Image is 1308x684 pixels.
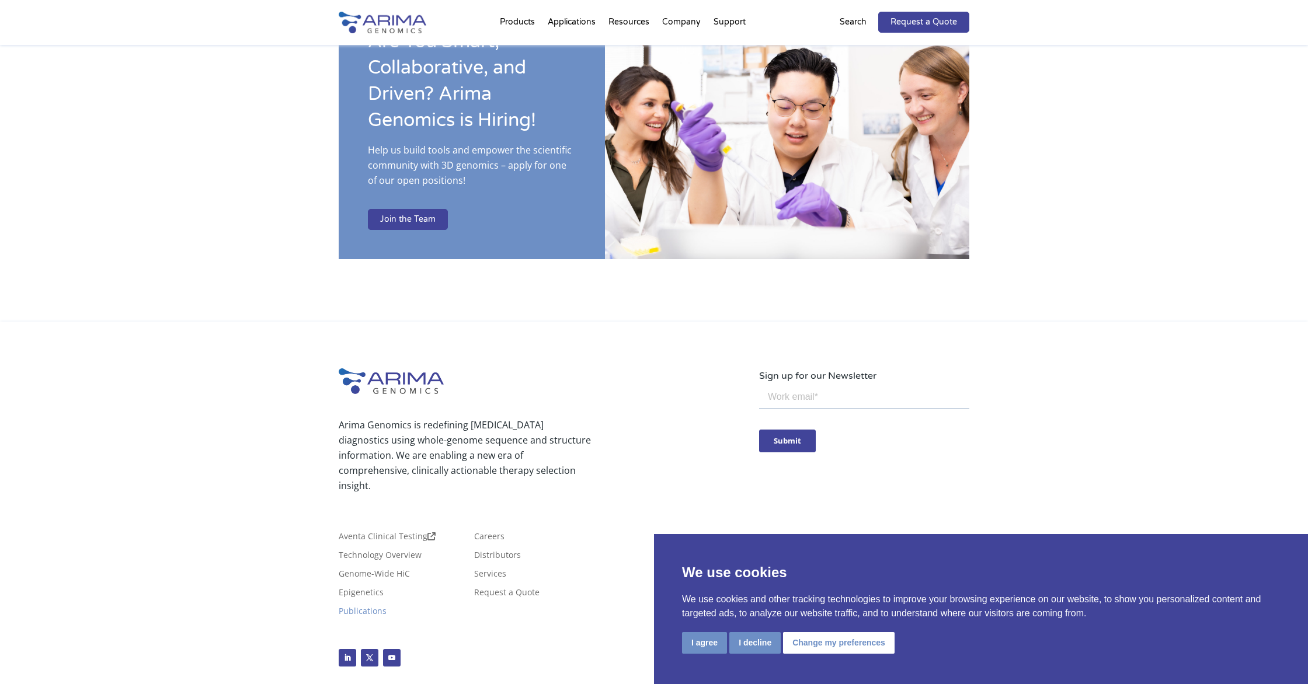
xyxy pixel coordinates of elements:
h2: Are You Smart, Collaborative, and Driven? Arima Genomics is Hiring! [368,29,576,142]
a: Follow on Youtube [383,649,401,666]
a: Request a Quote [474,588,540,601]
p: Arima Genomics is redefining [MEDICAL_DATA] diagnostics using whole-genome sequence and structure... [339,417,591,493]
button: I decline [729,632,781,654]
a: Distributors [474,551,521,564]
p: We use cookies [682,562,1280,583]
a: Follow on X [361,649,378,666]
a: Services [474,570,506,582]
a: Technology Overview [339,551,422,564]
a: Join the Team [368,209,448,230]
p: Sign up for our Newsletter [759,368,969,383]
a: Epigenetics [339,588,384,601]
img: Arima-Genomics-logo [339,368,444,394]
p: Search [840,15,867,30]
a: Careers [474,532,505,545]
a: Genome-Wide HiC [339,570,410,582]
a: Follow on LinkedIn [339,649,356,666]
img: Arima-Genomics-logo [339,12,426,33]
button: Change my preferences [783,632,895,654]
a: Request a Quote [878,12,969,33]
p: Help us build tools and empower the scientific community with 3D genomics – apply for one of our ... [368,142,576,197]
button: I agree [682,632,727,654]
a: Aventa Clinical Testing [339,532,436,545]
p: We use cookies and other tracking technologies to improve your browsing experience on our website... [682,592,1280,620]
iframe: Form 0 [759,383,969,460]
a: Publications [339,607,387,620]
